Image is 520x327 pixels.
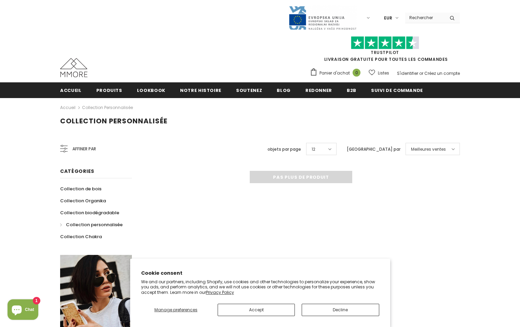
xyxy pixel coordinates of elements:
[371,87,423,94] span: Suivi de commande
[66,221,123,228] span: Collection personnalisée
[347,82,356,98] a: B2B
[137,82,165,98] a: Lookbook
[310,68,364,78] a: Panier d'achat 0
[277,87,291,94] span: Blog
[411,146,446,153] span: Meilleures ventes
[351,36,419,50] img: Faites confiance aux étoiles pilotes
[277,82,291,98] a: Blog
[378,70,389,77] span: Listes
[60,197,106,204] span: Collection Organika
[236,87,262,94] span: soutenez
[137,87,165,94] span: Lookbook
[60,183,101,195] a: Collection de bois
[371,82,423,98] a: Suivi de commande
[180,87,221,94] span: Notre histoire
[397,70,418,76] a: S'identifier
[288,5,357,30] img: Javni Razpis
[369,67,389,79] a: Listes
[96,87,122,94] span: Produits
[141,270,379,277] h2: Cookie consent
[347,87,356,94] span: B2B
[384,15,392,22] span: EUR
[5,299,40,322] inbox-online-store-chat: Shopify online store chat
[288,15,357,21] a: Javni Razpis
[60,58,87,77] img: Cas MMORE
[180,82,221,98] a: Notre histoire
[96,82,122,98] a: Produits
[60,207,119,219] a: Collection biodégradable
[60,116,167,126] span: Collection personnalisée
[305,87,332,94] span: Redonner
[305,82,332,98] a: Redonner
[72,145,96,153] span: Affiner par
[319,70,350,77] span: Panier d'achat
[353,69,360,77] span: 0
[312,146,315,153] span: 12
[405,13,444,23] input: Search Site
[60,233,102,240] span: Collection Chakra
[60,186,101,192] span: Collection de bois
[141,304,211,316] button: Manage preferences
[60,209,119,216] span: Collection biodégradable
[60,219,123,231] a: Collection personnalisée
[60,87,82,94] span: Accueil
[154,307,197,313] span: Manage preferences
[371,50,399,55] a: TrustPilot
[302,304,379,316] button: Decline
[347,146,400,153] label: [GEOGRAPHIC_DATA] par
[206,289,234,295] a: Privacy Policy
[419,70,423,76] span: or
[60,104,76,112] a: Accueil
[82,105,133,110] a: Collection personnalisée
[60,195,106,207] a: Collection Organika
[60,82,82,98] a: Accueil
[236,82,262,98] a: soutenez
[424,70,460,76] a: Créez un compte
[268,146,301,153] label: objets par page
[310,39,460,62] span: LIVRAISON GRATUITE POUR TOUTES LES COMMANDES
[60,231,102,243] a: Collection Chakra
[218,304,295,316] button: Accept
[60,168,94,175] span: Catégories
[141,279,379,295] p: We and our partners, including Shopify, use cookies and other technologies to personalize your ex...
